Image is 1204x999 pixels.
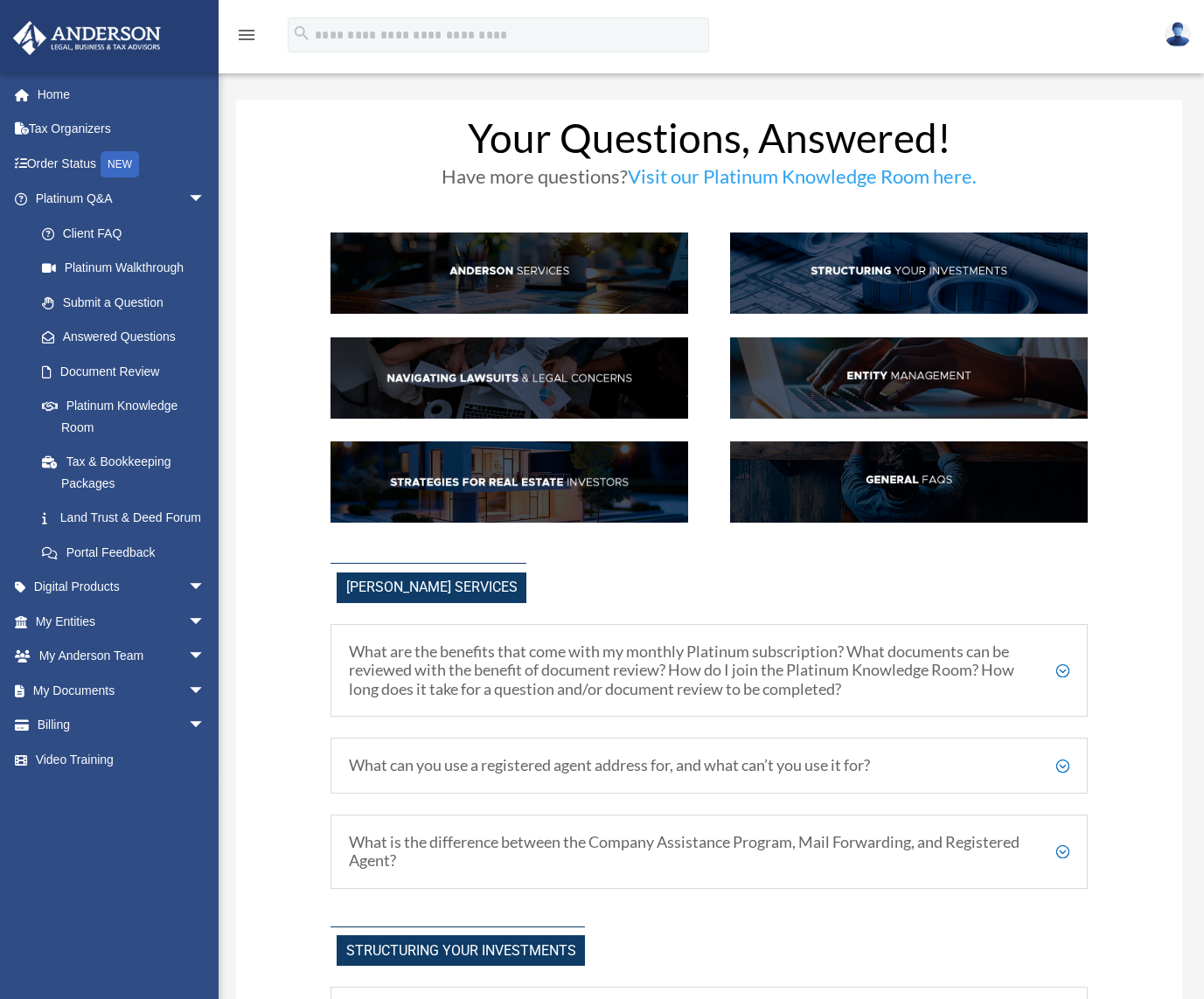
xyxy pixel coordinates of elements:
img: StructInv_hdr [730,232,1088,314]
img: NavLaw_hdr [331,337,688,419]
a: Tax & Bookkeeping Packages [24,445,232,501]
a: Visit our Platinum Knowledge Room here. [628,164,977,197]
a: Document Review [24,354,232,389]
img: Anderson Advisors Platinum Portal [8,21,166,55]
span: arrow_drop_down [188,639,223,675]
a: Platinum Knowledge Room [24,389,232,445]
span: [PERSON_NAME] Services [337,572,526,603]
span: Structuring Your investments [337,935,585,966]
a: Answered Questions [24,320,232,355]
a: menu [236,31,257,45]
span: arrow_drop_down [188,570,223,606]
a: Order StatusNEW [12,146,232,182]
a: Digital Productsarrow_drop_down [12,570,232,605]
h5: What can you use a registered agent address for, and what can’t you use it for? [349,756,1069,775]
a: Tax Organizers [12,112,232,147]
a: Platinum Walkthrough [24,251,232,286]
img: StratsRE_hdr [331,441,688,523]
a: Portal Feedback [24,535,232,570]
a: Video Training [12,742,232,777]
a: Land Trust & Deed Forum [24,501,232,536]
a: My Documentsarrow_drop_down [12,673,232,708]
a: Home [12,77,232,112]
a: Client FAQ [24,216,223,251]
h5: What is the difference between the Company Assistance Program, Mail Forwarding, and Registered Ag... [349,833,1069,871]
h5: What are the benefits that come with my monthly Platinum subscription? What documents can be revi... [349,642,1069,699]
span: arrow_drop_down [188,708,223,744]
i: menu [236,24,257,45]
span: arrow_drop_down [188,182,223,218]
img: AndServ_hdr [331,232,688,314]
a: Billingarrow_drop_down [12,708,232,743]
h1: Your Questions, Answered! [331,118,1088,167]
a: My Entitiesarrow_drop_down [12,604,232,639]
span: arrow_drop_down [188,673,223,709]
img: GenFAQ_hdr [730,441,1088,523]
img: EntManag_hdr [730,337,1088,419]
img: User Pic [1165,22,1191,47]
span: arrow_drop_down [188,604,223,640]
a: Submit a Question [24,285,232,320]
i: search [292,24,311,43]
a: My Anderson Teamarrow_drop_down [12,639,232,674]
a: Platinum Q&Aarrow_drop_down [12,182,232,217]
h3: Have more questions? [331,167,1088,195]
div: NEW [101,151,139,177]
